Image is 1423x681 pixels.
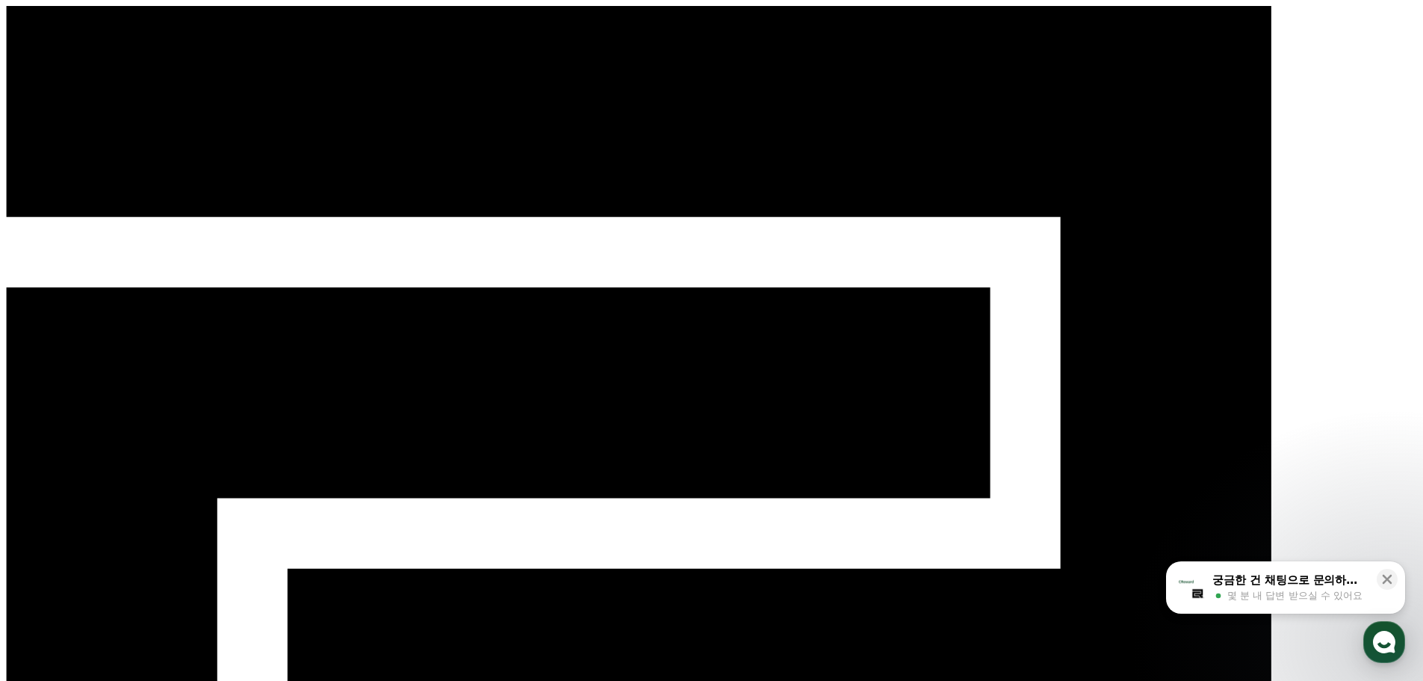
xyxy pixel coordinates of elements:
span: 홈 [47,496,56,508]
span: 설정 [231,496,249,508]
span: 대화 [137,497,155,509]
a: 홈 [4,474,99,511]
a: 설정 [193,474,287,511]
a: 대화 [99,474,193,511]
